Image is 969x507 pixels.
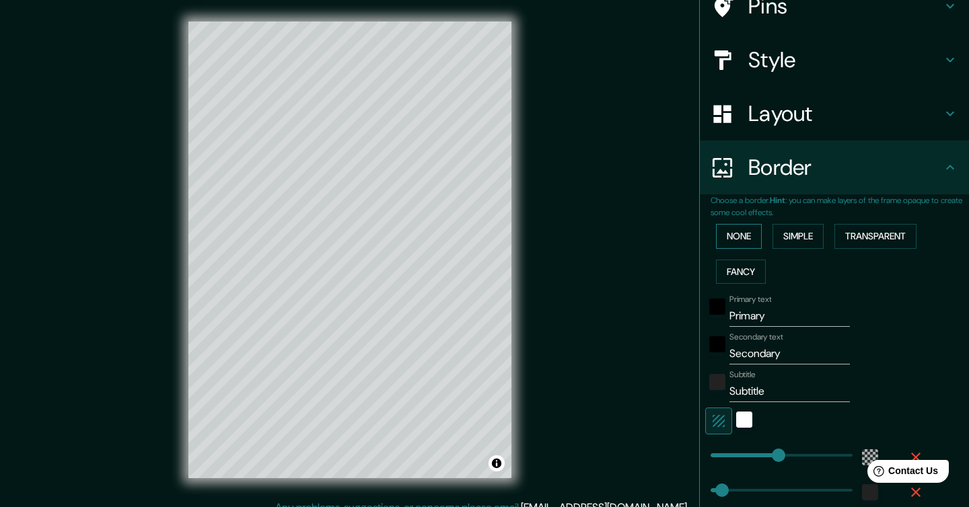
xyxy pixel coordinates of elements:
div: Border [700,141,969,194]
label: Subtitle [729,369,756,381]
div: Style [700,33,969,87]
button: black [709,299,725,315]
button: color-222222 [862,484,878,500]
h4: Border [748,154,942,181]
p: Choose a border. : you can make layers of the frame opaque to create some cool effects. [711,194,969,219]
button: None [716,224,762,249]
h4: Style [748,46,942,73]
b: Hint [770,195,785,206]
iframe: Help widget launcher [849,455,954,492]
button: Toggle attribution [489,455,505,471]
button: color-222222 [709,374,725,390]
button: white [736,412,752,428]
button: black [709,336,725,352]
label: Secondary text [729,331,783,343]
div: Layout [700,87,969,141]
button: Simple [773,224,824,249]
button: color-55555544 [862,449,878,465]
label: Primary text [729,294,771,305]
button: Transparent [834,224,917,249]
h4: Layout [748,100,942,127]
button: Fancy [716,260,766,284]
